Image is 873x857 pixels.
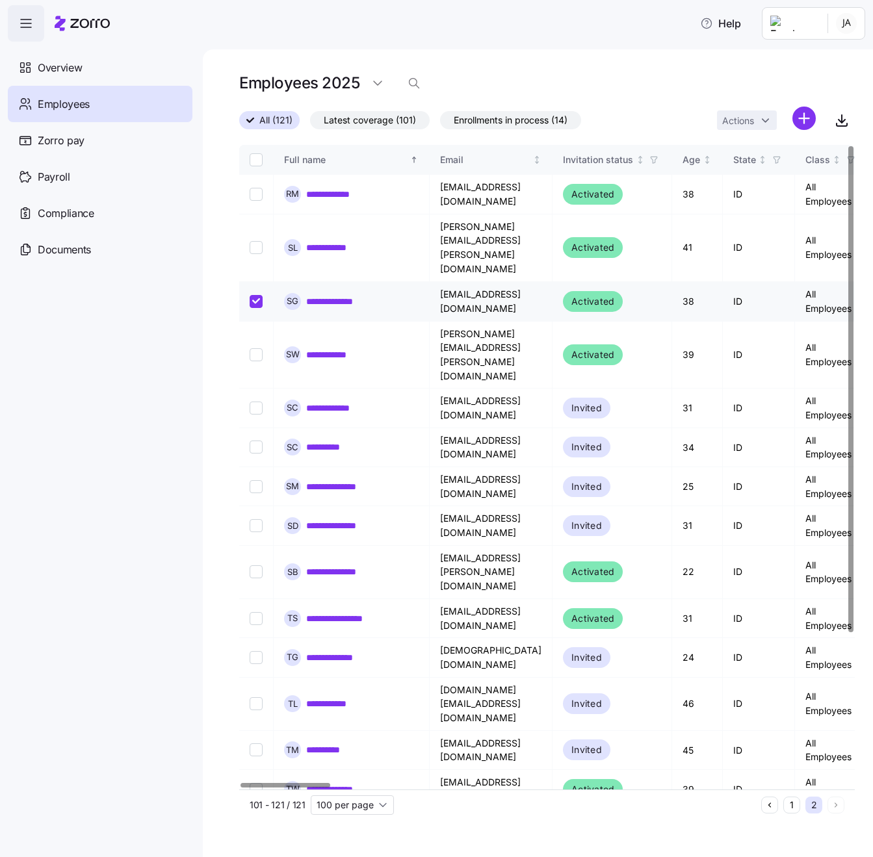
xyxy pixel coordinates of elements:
[795,322,869,389] td: All Employees
[286,190,299,198] span: R M
[795,214,869,282] td: All Employees
[672,678,723,731] td: 46
[287,522,298,530] span: S D
[454,112,567,129] span: Enrollments in process (14)
[8,86,192,122] a: Employees
[38,169,70,185] span: Payroll
[770,16,817,31] img: Employer logo
[795,506,869,545] td: All Employees
[430,322,553,389] td: [PERSON_NAME][EMAIL_ADDRESS][PERSON_NAME][DOMAIN_NAME]
[571,479,602,494] span: Invited
[571,400,602,416] span: Invited
[571,240,614,255] span: Activated
[250,612,263,625] input: Select record 10
[571,696,602,711] span: Invited
[703,155,712,164] div: Not sorted
[571,518,602,533] span: Invited
[795,428,869,467] td: All Employees
[723,175,795,214] td: ID
[532,155,541,164] div: Not sorted
[795,731,869,770] td: All Employees
[430,145,553,175] th: EmailNot sorted
[723,389,795,428] td: ID
[250,241,263,254] input: Select record 2
[805,153,830,167] div: Class
[430,467,553,506] td: [EMAIL_ADDRESS][DOMAIN_NAME]
[571,439,602,455] span: Invited
[723,546,795,599] td: ID
[38,205,94,222] span: Compliance
[805,797,822,813] button: 2
[672,506,723,545] td: 31
[795,467,869,506] td: All Employees
[430,428,553,467] td: [EMAIL_ADDRESS][DOMAIN_NAME]
[792,107,816,130] svg: add icon
[8,195,192,231] a: Compliance
[672,282,723,322] td: 38
[287,653,298,661] span: T G
[683,153,700,167] div: Age
[758,155,767,164] div: Not sorted
[250,153,263,166] input: Select all records
[38,133,85,149] span: Zorro pay
[783,797,800,813] button: 1
[672,770,723,809] td: 39
[430,770,553,809] td: [EMAIL_ADDRESS][DOMAIN_NAME]
[672,389,723,428] td: 31
[287,443,298,452] span: S C
[287,297,298,305] span: S G
[287,568,298,576] span: S B
[795,770,869,809] td: All Employees
[795,145,869,175] th: ClassNot sorted
[8,122,192,159] a: Zorro pay
[723,145,795,175] th: StateNot sorted
[250,697,263,710] input: Select record 12
[286,482,299,491] span: S M
[250,348,263,361] input: Select record 4
[250,783,263,796] input: Select record 14
[672,175,723,214] td: 38
[571,611,614,626] span: Activated
[430,638,553,677] td: [DEMOGRAPHIC_DATA][DOMAIN_NAME]
[284,153,408,167] div: Full name
[430,546,553,599] td: [EMAIL_ADDRESS][PERSON_NAME][DOMAIN_NAME]
[672,322,723,389] td: 39
[430,389,553,428] td: [EMAIL_ADDRESS][DOMAIN_NAME]
[672,428,723,467] td: 34
[723,599,795,638] td: ID
[239,73,359,93] h1: Employees 2025
[286,785,300,793] span: T W
[723,638,795,677] td: ID
[250,480,263,493] input: Select record 7
[672,145,723,175] th: AgeNot sorted
[723,467,795,506] td: ID
[440,153,530,167] div: Email
[250,188,263,201] input: Select record 1
[250,651,263,664] input: Select record 11
[672,731,723,770] td: 45
[8,231,192,268] a: Documents
[250,295,263,308] input: Select record 3
[288,244,298,252] span: S L
[795,282,869,322] td: All Employees
[287,403,298,412] span: S C
[672,214,723,282] td: 41
[430,599,553,638] td: [EMAIL_ADDRESS][DOMAIN_NAME]
[430,678,553,731] td: [DOMAIN_NAME][EMAIL_ADDRESS][DOMAIN_NAME]
[723,428,795,467] td: ID
[274,145,430,175] th: Full nameSorted ascending
[571,294,614,309] span: Activated
[250,441,263,454] input: Select record 6
[250,799,306,812] span: 101 - 121 / 121
[430,282,553,322] td: [EMAIL_ADDRESS][DOMAIN_NAME]
[795,546,869,599] td: All Employees
[571,742,602,758] span: Invited
[259,112,293,129] span: All (121)
[795,599,869,638] td: All Employees
[324,112,416,129] span: Latest coverage (101)
[672,546,723,599] td: 22
[430,175,553,214] td: [EMAIL_ADDRESS][DOMAIN_NAME]
[571,564,614,580] span: Activated
[250,743,263,756] input: Select record 13
[827,797,844,813] button: Next page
